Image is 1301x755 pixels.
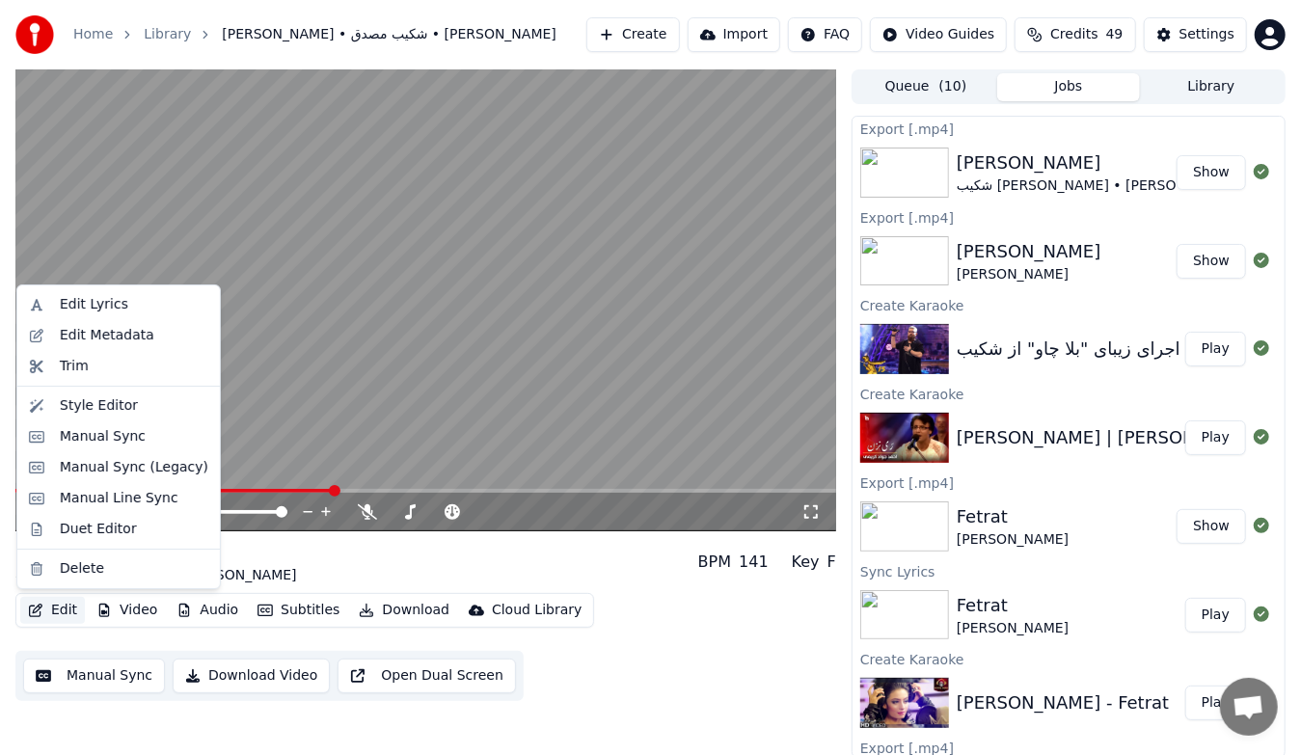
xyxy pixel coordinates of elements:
span: Credits [1050,25,1098,44]
button: Show [1177,509,1246,544]
div: [PERSON_NAME] [957,238,1101,265]
div: Style Editor [60,396,138,416]
button: Manual Sync [23,659,165,693]
a: Library [144,25,191,44]
div: Edit Metadata [60,326,154,345]
button: Show [1177,244,1246,279]
div: Sync Lyrics [853,559,1285,582]
span: [PERSON_NAME] • شکیب مصدق • [PERSON_NAME] [222,25,556,44]
div: F [827,551,836,574]
div: Duet Editor [60,520,137,539]
button: Subtitles [250,597,347,624]
div: Trim [60,357,89,376]
div: Create Karaoke [853,293,1285,316]
button: Settings [1144,17,1247,52]
div: Open chat [1220,678,1278,736]
button: Edit [20,597,85,624]
button: Play [1185,598,1246,633]
div: Create Karaoke [853,382,1285,405]
button: Credits49 [1015,17,1135,52]
button: Download Video [173,659,330,693]
a: Home [73,25,113,44]
div: Manual Sync [60,427,146,446]
span: 49 [1106,25,1124,44]
button: Video [89,597,165,624]
div: Key [792,551,820,574]
div: [PERSON_NAME] - Fetrat [957,689,1169,716]
button: FAQ [788,17,862,52]
div: Export [.mp4] [853,117,1285,140]
div: [PERSON_NAME] [957,265,1101,284]
button: Audio [169,597,246,624]
button: Download [351,597,457,624]
div: Fetrat [957,503,1069,530]
button: Show [1177,155,1246,190]
button: Queue [854,73,997,101]
div: [PERSON_NAME] [957,530,1069,550]
div: [PERSON_NAME] [957,149,1238,176]
img: youka [15,15,54,54]
button: Library [1140,73,1283,101]
div: Export [.mp4] [853,205,1285,229]
div: Manual Line Sync [60,489,178,508]
div: شکیب [PERSON_NAME] • [PERSON_NAME] [957,176,1238,196]
button: Play [1185,332,1246,366]
div: Delete [60,559,104,579]
button: Import [688,17,780,52]
button: Play [1185,420,1246,455]
button: Jobs [997,73,1140,101]
nav: breadcrumb [73,25,556,44]
div: 141 [739,551,769,574]
button: Open Dual Screen [338,659,516,693]
div: Edit Lyrics [60,295,128,314]
div: Fetrat [957,592,1069,619]
span: ( 10 ) [939,77,967,96]
div: Manual Sync (Legacy) [60,458,208,477]
button: Create [586,17,680,52]
button: Video Guides [870,17,1007,52]
div: Cloud Library [492,601,582,620]
div: [PERSON_NAME] | [PERSON_NAME] [957,424,1262,451]
button: Play [1185,686,1246,720]
div: [PERSON_NAME] [957,619,1069,638]
div: Create Karaoke [853,647,1285,670]
div: BPM [698,551,731,574]
div: Export [.mp4] [853,471,1285,494]
div: Settings [1179,25,1234,44]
